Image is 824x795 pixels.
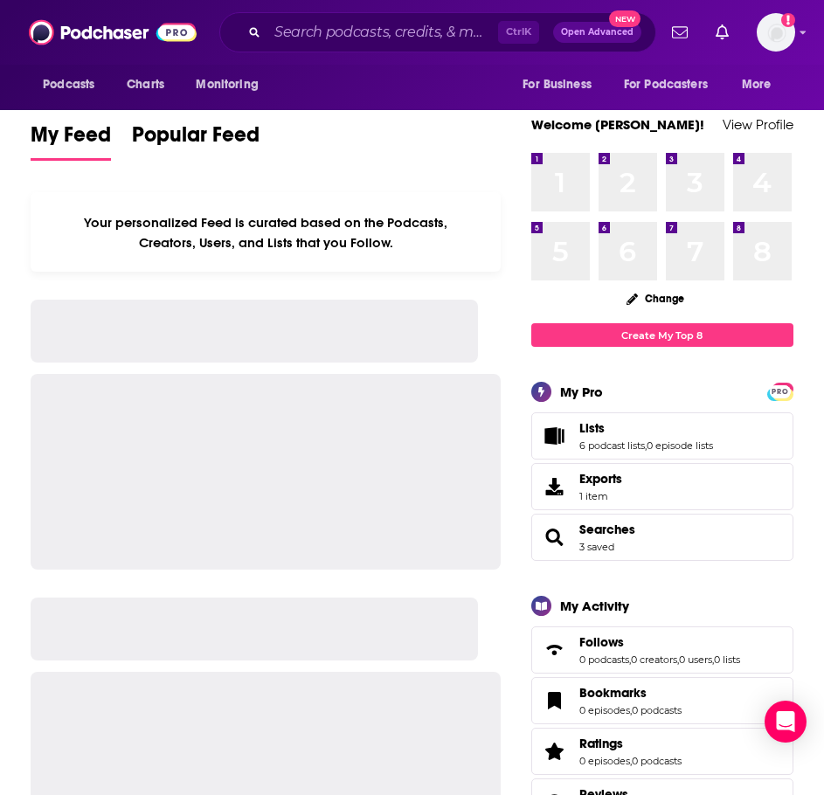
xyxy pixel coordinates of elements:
[523,73,592,97] span: For Business
[613,68,733,101] button: open menu
[219,12,656,52] div: Search podcasts, credits, & more...
[531,514,793,561] span: Searches
[579,634,740,650] a: Follows
[579,541,614,553] a: 3 saved
[712,653,714,666] span: ,
[629,653,631,666] span: ,
[537,688,572,713] a: Bookmarks
[579,420,605,436] span: Lists
[781,13,795,27] svg: Add a profile image
[537,739,572,764] a: Ratings
[609,10,641,27] span: New
[714,653,740,666] a: 0 lists
[531,677,793,724] span: Bookmarks
[553,22,641,43] button: Open AdvancedNew
[757,13,795,52] button: Show profile menu
[579,490,622,502] span: 1 item
[579,736,682,751] a: Ratings
[742,73,772,97] span: More
[537,424,572,448] a: Lists
[579,653,629,666] a: 0 podcasts
[645,439,647,452] span: ,
[115,68,175,101] a: Charts
[730,68,793,101] button: open menu
[630,755,632,767] span: ,
[560,384,603,400] div: My Pro
[43,73,94,97] span: Podcasts
[531,412,793,460] span: Lists
[132,121,260,161] a: Popular Feed
[579,439,645,452] a: 6 podcast lists
[579,471,622,487] span: Exports
[677,653,679,666] span: ,
[531,626,793,674] span: Follows
[709,17,736,47] a: Show notifications dropdown
[579,685,647,701] span: Bookmarks
[579,736,623,751] span: Ratings
[183,68,280,101] button: open menu
[757,13,795,52] span: Logged in as ILATeam
[510,68,613,101] button: open menu
[267,18,498,46] input: Search podcasts, credits, & more...
[537,638,572,662] a: Follows
[531,728,793,775] span: Ratings
[560,598,629,614] div: My Activity
[196,73,258,97] span: Monitoring
[679,653,712,666] a: 0 users
[579,685,682,701] a: Bookmarks
[616,287,695,309] button: Change
[31,121,111,158] span: My Feed
[665,17,695,47] a: Show notifications dropdown
[531,463,793,510] a: Exports
[765,701,807,743] div: Open Intercom Messenger
[561,28,634,37] span: Open Advanced
[127,73,164,97] span: Charts
[757,13,795,52] img: User Profile
[632,704,682,716] a: 0 podcasts
[579,755,630,767] a: 0 episodes
[770,385,791,398] span: PRO
[31,121,111,161] a: My Feed
[647,439,713,452] a: 0 episode lists
[770,384,791,397] a: PRO
[579,522,635,537] a: Searches
[498,21,539,44] span: Ctrl K
[631,653,677,666] a: 0 creators
[630,704,632,716] span: ,
[723,116,793,133] a: View Profile
[624,73,708,97] span: For Podcasters
[531,116,704,133] a: Welcome [PERSON_NAME]!
[632,755,682,767] a: 0 podcasts
[29,16,197,49] img: Podchaser - Follow, Share and Rate Podcasts
[537,474,572,499] span: Exports
[537,525,572,550] a: Searches
[31,68,117,101] button: open menu
[579,634,624,650] span: Follows
[132,121,260,158] span: Popular Feed
[31,192,501,272] div: Your personalized Feed is curated based on the Podcasts, Creators, Users, and Lists that you Follow.
[579,704,630,716] a: 0 episodes
[579,420,713,436] a: Lists
[531,323,793,347] a: Create My Top 8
